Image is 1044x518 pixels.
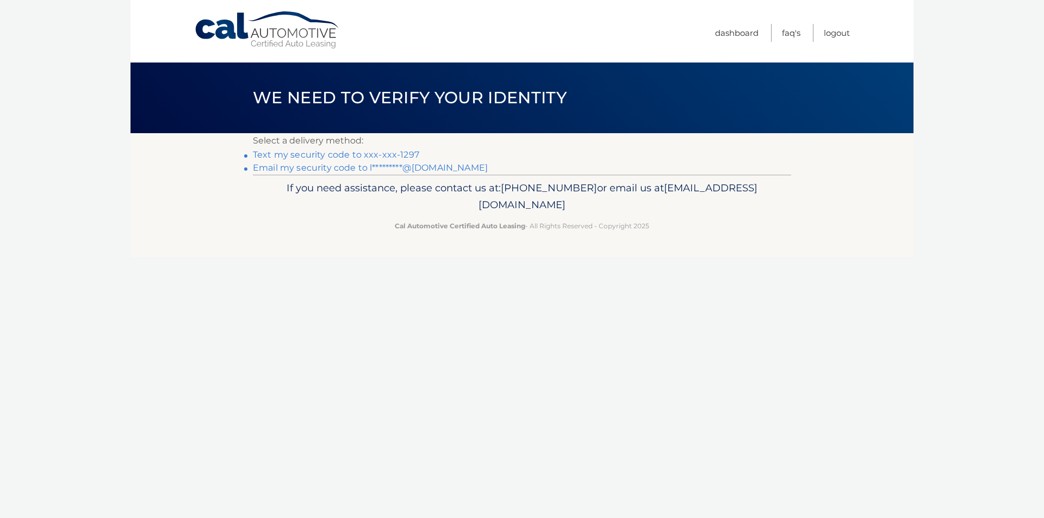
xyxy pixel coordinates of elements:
[782,24,800,42] a: FAQ's
[253,88,567,108] span: We need to verify your identity
[260,220,784,232] p: - All Rights Reserved - Copyright 2025
[253,163,488,173] a: Email my security code to l*********@[DOMAIN_NAME]
[824,24,850,42] a: Logout
[194,11,341,49] a: Cal Automotive
[395,222,525,230] strong: Cal Automotive Certified Auto Leasing
[253,149,419,160] a: Text my security code to xxx-xxx-1297
[260,179,784,214] p: If you need assistance, please contact us at: or email us at
[501,182,597,194] span: [PHONE_NUMBER]
[253,133,791,148] p: Select a delivery method:
[715,24,759,42] a: Dashboard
